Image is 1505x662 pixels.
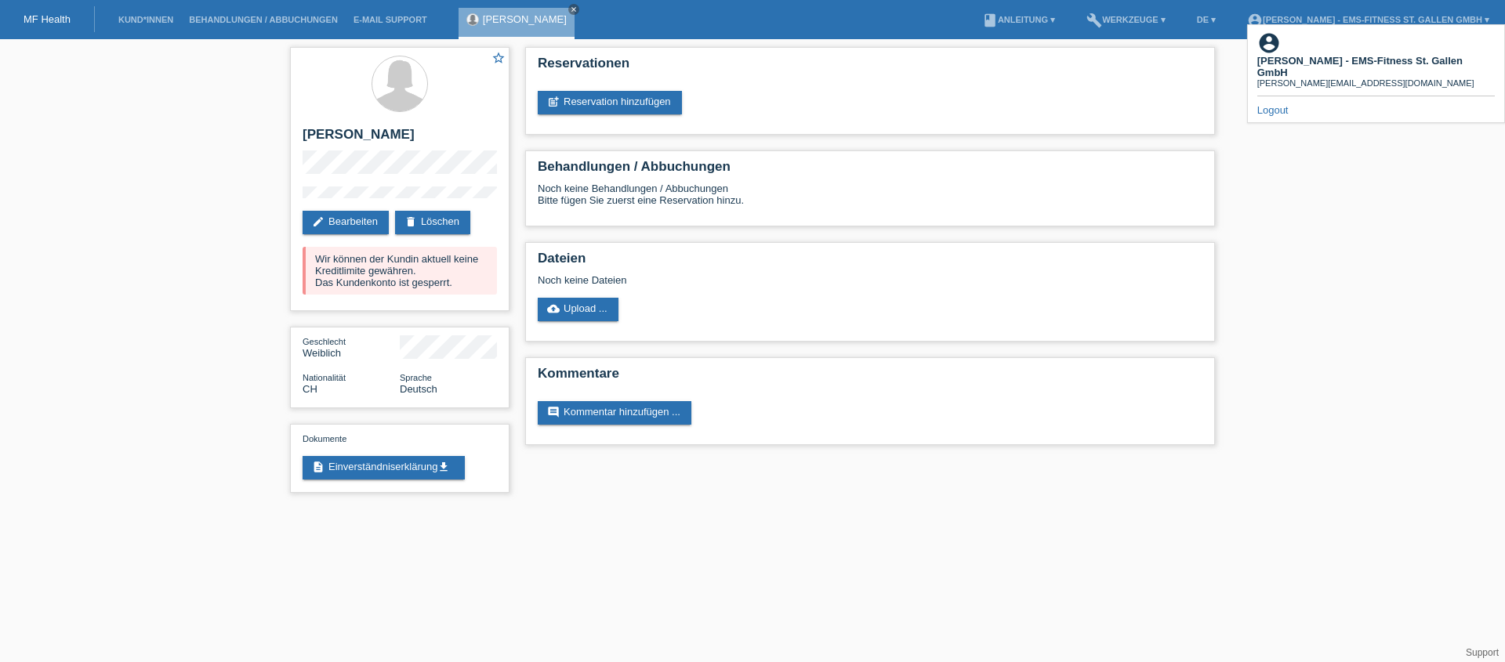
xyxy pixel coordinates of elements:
[303,127,497,150] h2: [PERSON_NAME]
[181,15,346,24] a: Behandlungen / Abbuchungen
[568,4,579,15] a: close
[400,373,432,382] span: Sprache
[111,15,181,24] a: Kund*innen
[1257,78,1495,88] div: [PERSON_NAME][EMAIL_ADDRESS][DOMAIN_NAME]
[538,366,1202,389] h2: Kommentare
[538,274,1017,286] div: Noch keine Dateien
[538,159,1202,183] h2: Behandlungen / Abbuchungen
[400,383,437,395] span: Deutsch
[547,96,560,108] i: post_add
[1257,55,1463,78] b: [PERSON_NAME] - EMS-Fitness St. Gallen GmbH
[982,13,998,28] i: book
[1466,647,1499,658] a: Support
[1257,31,1281,55] i: account_circle
[547,406,560,418] i: comment
[570,5,578,13] i: close
[974,15,1063,24] a: bookAnleitung ▾
[437,461,450,473] i: get_app
[483,13,567,25] a: [PERSON_NAME]
[1239,15,1497,24] a: account_circle[PERSON_NAME] - EMS-Fitness St. Gallen GmbH ▾
[538,56,1202,79] h2: Reservationen
[547,302,560,315] i: cloud_upload
[303,335,400,359] div: Weiblich
[303,247,497,295] div: Wir können der Kundin aktuell keine Kreditlimite gewähren. Das Kundenkonto ist gesperrt.
[404,215,417,228] i: delete
[346,15,435,24] a: E-Mail Support
[303,434,346,443] span: Dokumente
[303,211,389,234] a: editBearbeiten
[303,337,346,346] span: Geschlecht
[1257,104,1289,116] a: Logout
[303,456,465,479] a: descriptionEinverständniserklärungget_app
[1247,13,1263,28] i: account_circle
[303,373,346,382] span: Nationalität
[538,401,691,425] a: commentKommentar hinzufügen ...
[538,183,1202,218] div: Noch keine Behandlungen / Abbuchungen Bitte fügen Sie zuerst eine Reservation hinzu.
[1189,15,1224,24] a: DE ▾
[1079,15,1173,24] a: buildWerkzeuge ▾
[24,13,71,25] a: MF Health
[538,298,618,321] a: cloud_uploadUpload ...
[538,91,682,114] a: post_addReservation hinzufügen
[312,461,325,473] i: description
[491,51,506,67] a: star_border
[1086,13,1102,28] i: build
[395,211,470,234] a: deleteLöschen
[538,251,1202,274] h2: Dateien
[491,51,506,65] i: star_border
[312,215,325,228] i: edit
[303,383,317,395] span: Schweiz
